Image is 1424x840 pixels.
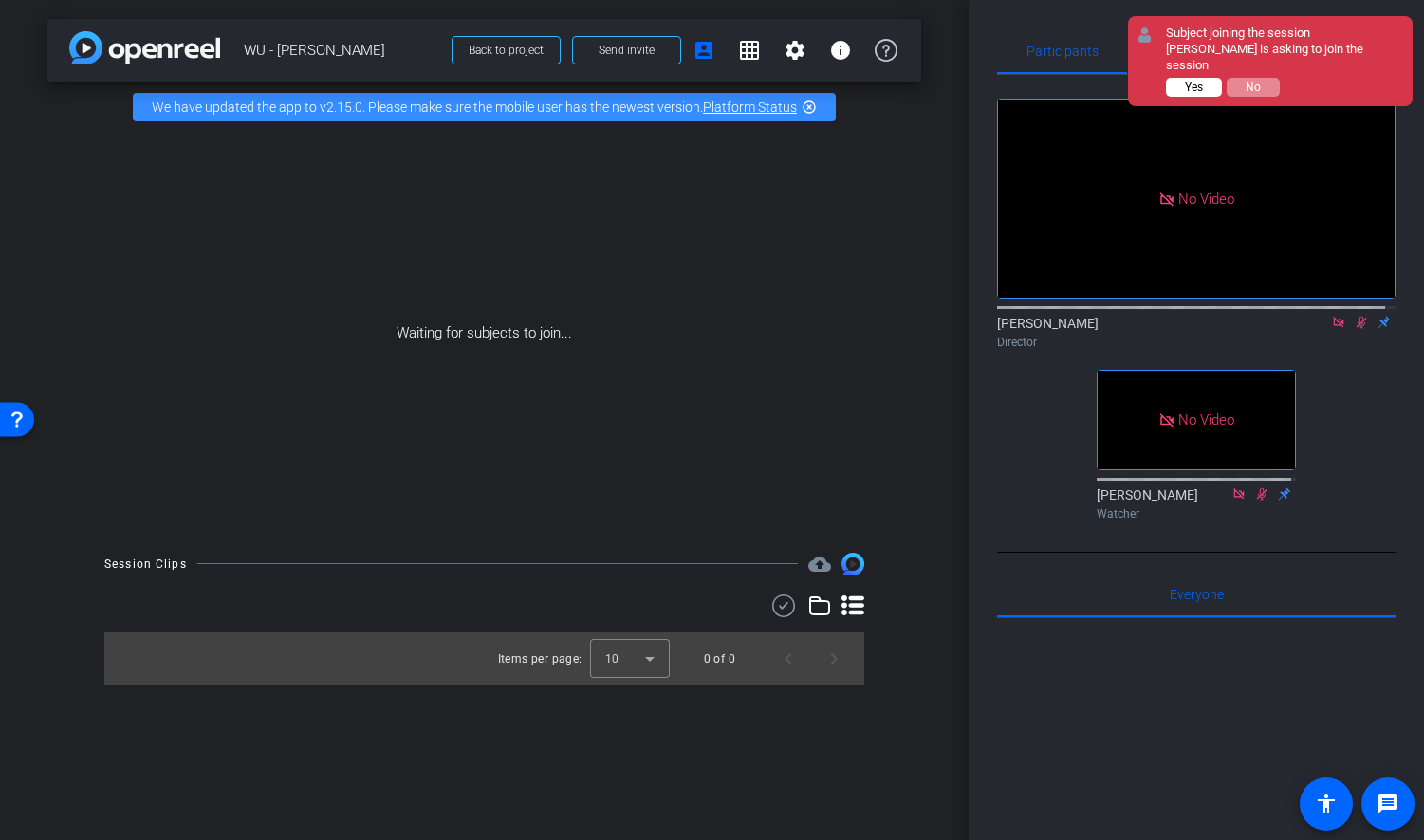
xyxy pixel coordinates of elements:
[498,649,583,668] div: Items per page:
[1377,793,1399,815] mat-icon: message
[808,553,831,575] span: Destinations for your clips
[133,93,836,121] div: We have updated the app to v2.15.0. Please make sure the mobile user has the newest version.
[1170,588,1224,601] span: Everyone
[599,43,655,58] span: Send invite
[1166,42,1403,74] div: [PERSON_NAME] is asking to join the session
[784,39,806,62] mat-icon: settings
[1185,81,1203,94] span: Yes
[997,334,1396,351] div: Director
[1166,78,1222,97] button: Yes
[1166,26,1403,42] div: Subject joining the session
[572,36,681,64] button: Send invite
[997,314,1396,351] div: [PERSON_NAME]
[47,133,921,534] div: Waiting for subjects to join...
[704,649,735,668] div: 0 of 0
[766,636,811,682] button: Previous page
[808,553,831,575] mat-icon: cloud_upload
[1178,411,1234,429] span: No Video
[703,100,797,115] a: Platform Status
[1246,81,1261,94] span: No
[693,39,715,62] mat-icon: account_box
[452,36,561,64] button: Back to project
[1097,505,1296,522] div: Watcher
[469,44,544,57] span: Back to project
[738,39,761,62] mat-icon: grid_on
[1178,190,1234,207] span: No Video
[802,100,817,115] mat-icon: highlight_off
[1315,793,1338,815] mat-icon: accessibility
[69,31,220,64] img: app-logo
[104,555,187,574] div: Session Clips
[829,39,852,62] mat-icon: info
[811,636,857,682] button: Next page
[1026,45,1099,58] span: Participants
[1227,78,1280,97] button: No
[1097,485,1296,522] div: [PERSON_NAME]
[841,553,864,575] img: Session clips
[244,31,440,69] span: WU - [PERSON_NAME]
